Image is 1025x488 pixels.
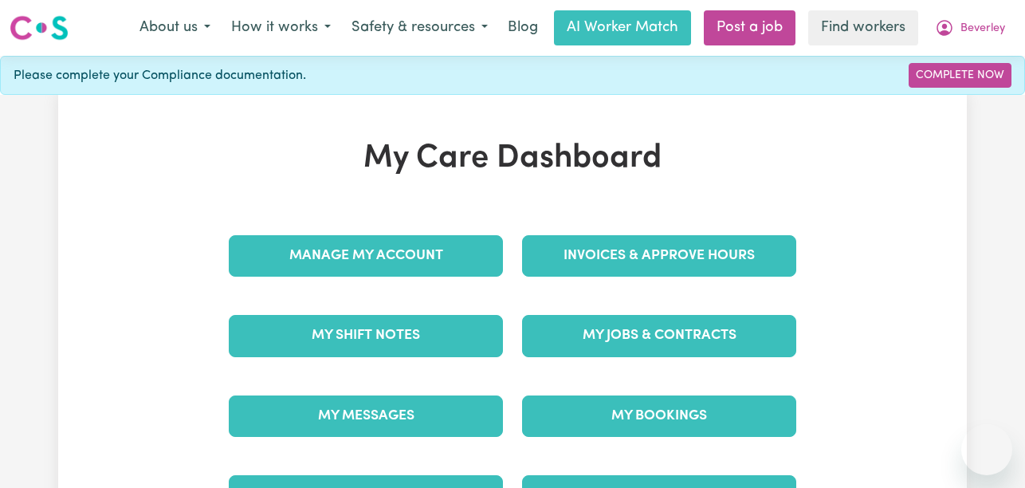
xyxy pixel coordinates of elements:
[341,11,498,45] button: Safety & resources
[909,63,1011,88] a: Complete Now
[522,315,796,356] a: My Jobs & Contracts
[498,10,548,45] a: Blog
[554,10,691,45] a: AI Worker Match
[219,140,806,178] h1: My Care Dashboard
[129,11,221,45] button: About us
[229,396,503,437] a: My Messages
[522,396,796,437] a: My Bookings
[10,14,69,42] img: Careseekers logo
[925,11,1015,45] button: My Account
[10,10,69,46] a: Careseekers logo
[961,424,1012,475] iframe: Button to launch messaging window
[960,20,1005,37] span: Beverley
[522,235,796,277] a: Invoices & Approve Hours
[229,235,503,277] a: Manage My Account
[229,315,503,356] a: My Shift Notes
[14,66,306,85] span: Please complete your Compliance documentation.
[808,10,918,45] a: Find workers
[221,11,341,45] button: How it works
[704,10,795,45] a: Post a job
